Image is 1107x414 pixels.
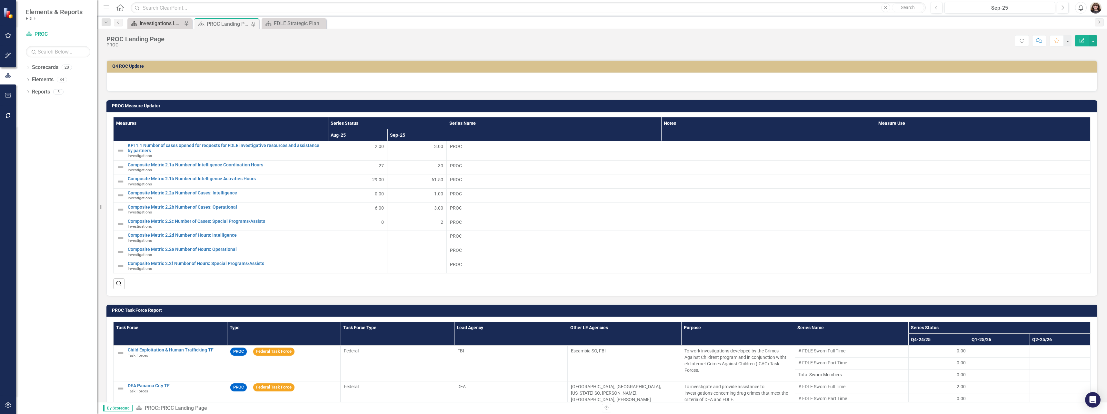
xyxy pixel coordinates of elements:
[457,348,464,353] span: FBI
[128,383,224,388] a: DEA Panama City TF
[957,395,966,402] span: 0.00
[908,381,969,393] td: Double-Click to Edit
[131,2,926,14] input: Search ClearPoint...
[128,182,152,186] span: Investigations
[207,20,249,28] div: PROC Landing Page
[145,405,158,411] a: PROC
[112,308,1094,313] h3: PROC Task Force Report
[114,141,328,160] td: Double-Click to Edit Right Click for Context Menu
[114,160,328,174] td: Double-Click to Edit Right Click for Context Menu
[661,174,876,189] td: Double-Click to Edit
[450,163,658,169] span: PROC
[447,217,661,231] td: Double-Click to Edit
[161,405,207,411] div: PROC Landing Page
[117,163,125,171] img: Not Defined
[114,259,328,273] td: Double-Click to Edit Right Click for Context Menu
[434,191,443,197] span: 1.00
[328,202,387,217] td: Double-Click to Edit
[438,163,443,169] span: 30
[447,174,661,189] td: Double-Click to Edit
[387,174,447,189] td: Double-Click to Edit
[114,202,328,217] td: Double-Click to Edit Right Click for Context Menu
[112,103,1094,108] h3: PROC Measure Updater
[1090,2,1102,14] img: Lola Brannen
[263,19,324,27] a: FDLE Strategic Plan
[798,348,905,354] span: # FDLE Sworn Full Time
[372,176,384,183] span: 29.00
[434,143,443,150] span: 3.00
[128,153,152,158] span: Investigations
[128,176,324,181] a: Composite Metric 2.1b Number of Intelligence Activities Hours
[387,245,447,259] td: Double-Click to Edit
[450,261,658,268] span: PROC
[432,176,443,183] span: 61.50
[876,160,1090,174] td: Double-Click to Edit
[969,358,1030,370] td: Double-Click to Edit
[328,160,387,174] td: Double-Click to Edit
[387,217,447,231] td: Double-Click to Edit
[128,252,152,257] span: Investigations
[140,19,182,27] div: Investigations Landing Page
[571,348,606,353] span: Escambia SO, FBI
[128,353,148,358] span: Task Forces
[969,346,1030,358] td: Double-Click to Edit
[876,217,1090,231] td: Double-Click to Edit
[457,384,466,389] span: DEA
[441,219,443,225] span: 2
[117,234,125,242] img: Not Defined
[57,77,67,83] div: 34
[447,231,661,245] td: Double-Click to Edit
[908,346,969,358] td: Double-Click to Edit
[661,259,876,273] td: Double-Click to Edit
[957,360,966,366] span: 0.00
[434,205,443,211] span: 3.00
[128,163,324,167] a: Composite Metric 2.1a Number of Intelligence Coordination Hours
[447,259,661,273] td: Double-Click to Edit
[114,346,227,381] td: Double-Click to Edit Right Click for Context Menu
[375,143,384,150] span: 2.00
[447,189,661,203] td: Double-Click to Edit
[328,245,387,259] td: Double-Click to Edit
[447,141,661,160] td: Double-Click to Edit
[230,348,247,356] span: PROC
[387,189,447,203] td: Double-Click to Edit
[274,19,324,27] div: FDLE Strategic Plan
[1030,358,1090,370] td: Double-Click to Edit
[375,205,384,211] span: 6.00
[876,245,1090,259] td: Double-Click to Edit
[114,245,328,259] td: Double-Click to Edit Right Click for Context Menu
[387,141,447,160] td: Double-Click to Edit
[128,247,324,252] a: Composite Metric 2.2e Number of Hours: Operational
[1085,392,1101,408] div: Open Intercom Messenger
[450,219,658,225] span: PROC
[969,393,1030,405] td: Double-Click to Edit
[969,381,1030,393] td: Double-Click to Edit
[62,65,72,70] div: 20
[53,89,64,94] div: 5
[661,189,876,203] td: Double-Click to Edit
[798,395,905,402] span: # FDLE Sworn Part Time
[253,383,294,391] span: Federal Task Force
[128,348,224,352] a: Child Exploitation & Human Trafficking TF
[32,64,58,71] a: Scorecards
[387,160,447,174] td: Double-Click to Edit
[798,360,905,366] span: # FDLE Sworn Part Time
[106,35,165,43] div: PROC Landing Page
[26,8,83,16] span: Elements & Reports
[908,393,969,405] td: Double-Click to Edit
[128,261,324,266] a: Composite Metric 2.2f Number of Hours: Special Programs/Assists
[128,219,324,224] a: Composite Metric 2.2c Number of Cases: Special Programs/Assists
[114,217,328,231] td: Double-Click to Edit Right Click for Context Menu
[117,385,125,392] img: Not Defined
[114,231,328,245] td: Double-Click to Edit Right Click for Context Menu
[684,348,786,373] span: To work investigations developed by the Crimes Against Childrent program and in conjunction witht...
[387,259,447,273] td: Double-Click to Edit
[117,192,125,199] img: Not Defined
[957,371,966,378] span: 0.00
[117,248,125,256] img: Not Defined
[876,231,1090,245] td: Double-Click to Edit
[26,16,83,21] small: FDLE
[114,189,328,203] td: Double-Click to Edit Right Click for Context Menu
[103,405,133,411] span: By Scorecard
[344,384,359,389] span: Federal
